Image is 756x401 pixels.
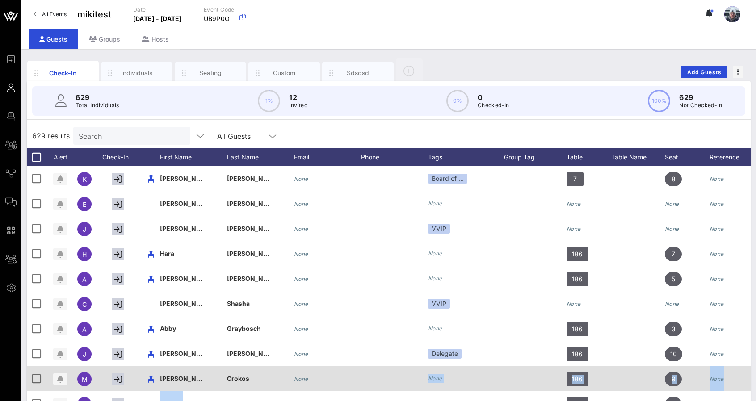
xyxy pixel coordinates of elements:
span: Hara [160,250,174,257]
div: Group Tag [504,148,567,166]
i: None [428,325,442,332]
div: Hosts [131,29,180,49]
span: [PERSON_NAME] [160,225,213,232]
span: 5 [672,272,675,286]
span: [PERSON_NAME] [160,200,213,207]
span: 3 [672,322,676,336]
i: None [294,251,308,257]
div: Alert [49,148,71,166]
div: Custom [265,69,304,77]
i: None [428,200,442,207]
span: 186 [572,347,583,361]
span: [PERSON_NAME] [227,200,280,207]
span: [PERSON_NAME] [160,350,213,357]
span: [PERSON_NAME] [227,275,280,282]
div: All Guests [212,127,283,145]
i: None [710,276,724,282]
div: VVIP [428,224,450,234]
span: 10 [670,347,677,361]
span: 629 results [32,130,70,141]
i: None [710,301,724,307]
span: [PERSON_NAME] [160,375,213,382]
span: 9 [672,372,676,386]
span: H [82,251,87,258]
div: VVIP [428,299,450,309]
p: 629 [76,92,119,103]
i: None [294,301,308,307]
div: Check-In [97,148,142,166]
i: None [294,351,308,357]
i: None [710,351,724,357]
span: mikitest [77,8,111,21]
span: Shasha [227,300,250,307]
div: Groups [78,29,131,49]
div: Table [567,148,611,166]
i: None [710,376,724,382]
div: Email [294,148,361,166]
i: None [294,376,308,382]
p: Event Code [204,5,235,14]
div: Check-In [43,68,83,78]
span: 186 [572,272,583,286]
p: Total Individuals [76,101,119,110]
span: [PERSON_NAME] [160,300,213,307]
i: None [665,301,679,307]
div: Table Name [611,148,665,166]
span: Crokos [227,375,249,382]
span: All Events [42,11,67,17]
div: sdsdsd [338,69,378,77]
i: None [710,226,724,232]
p: Not Checked-In [679,101,722,110]
p: Invited [289,101,307,110]
i: None [567,226,581,232]
p: 629 [679,92,722,103]
span: 7 [573,172,577,186]
p: 0 [478,92,509,103]
p: Checked-In [478,101,509,110]
i: None [294,200,308,207]
i: None [710,200,724,207]
div: Delegate [428,349,462,359]
div: Seat [665,148,710,166]
span: M [82,376,88,383]
div: Tags [428,148,504,166]
div: Individuals [117,69,157,77]
span: [PERSON_NAME] [227,175,280,182]
i: None [294,326,308,332]
p: [DATE] - [DATE] [133,14,182,23]
p: Date [133,5,182,14]
div: Last Name [227,148,294,166]
div: All Guests [217,132,251,140]
p: 12 [289,92,307,103]
i: None [665,200,679,207]
i: None [294,175,308,182]
span: J [83,226,86,233]
p: UB9P0O [204,14,235,23]
i: None [710,175,724,182]
span: C [82,301,87,308]
i: None [710,326,724,332]
span: Add Guests [687,69,722,75]
div: First Name [160,148,227,166]
span: 186 [572,322,583,336]
span: A [82,276,87,283]
div: Phone [361,148,428,166]
div: Guests [29,29,78,49]
i: None [428,375,442,382]
span: [PERSON_NAME] [160,275,213,282]
i: None [428,250,442,257]
span: [PERSON_NAME] [160,175,213,182]
span: 186 [572,372,583,386]
i: None [567,200,581,207]
i: None [294,276,308,282]
span: 8 [672,172,676,186]
span: [PERSON_NAME] [227,250,280,257]
span: A [82,326,87,333]
button: Add Guests [681,66,727,78]
div: Board of … [428,174,467,184]
span: 7 [672,247,675,261]
span: J [83,351,86,358]
i: None [710,251,724,257]
span: K [83,175,87,183]
a: All Events [29,7,72,21]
